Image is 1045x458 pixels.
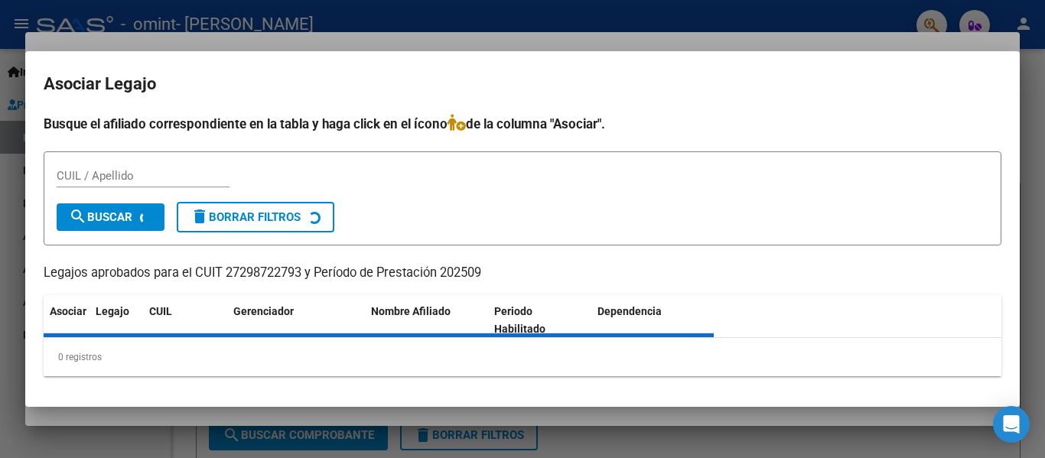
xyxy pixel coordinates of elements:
span: Nombre Afiliado [371,305,451,317]
datatable-header-cell: Legajo [90,295,143,346]
span: Buscar [69,210,132,224]
datatable-header-cell: Gerenciador [227,295,365,346]
div: 0 registros [44,338,1001,376]
datatable-header-cell: Asociar [44,295,90,346]
mat-icon: delete [190,207,209,226]
span: Periodo Habilitado [494,305,545,335]
datatable-header-cell: CUIL [143,295,227,346]
p: Legajos aprobados para el CUIT 27298722793 y Período de Prestación 202509 [44,264,1001,283]
datatable-header-cell: Nombre Afiliado [365,295,488,346]
span: Asociar [50,305,86,317]
h4: Busque el afiliado correspondiente en la tabla y haga click en el ícono de la columna "Asociar". [44,114,1001,134]
button: Borrar Filtros [177,202,334,232]
span: Dependencia [597,305,662,317]
span: Legajo [96,305,129,317]
datatable-header-cell: Dependencia [591,295,715,346]
mat-icon: search [69,207,87,226]
h2: Asociar Legajo [44,70,1001,99]
span: CUIL [149,305,172,317]
datatable-header-cell: Periodo Habilitado [488,295,591,346]
span: Gerenciador [233,305,294,317]
button: Buscar [57,203,164,231]
span: Borrar Filtros [190,210,301,224]
div: Open Intercom Messenger [993,406,1030,443]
